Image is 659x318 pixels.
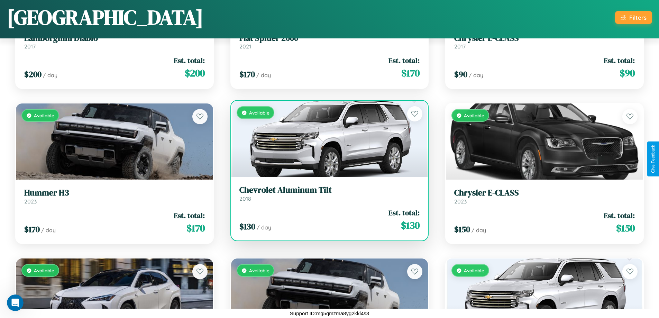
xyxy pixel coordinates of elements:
[186,221,205,235] span: $ 170
[249,267,269,273] span: Available
[24,188,205,198] h3: Hummer H3
[472,227,486,234] span: / day
[620,66,635,80] span: $ 90
[239,69,255,80] span: $ 170
[401,218,420,232] span: $ 130
[454,188,635,205] a: Chrysler E-CLASS2023
[174,55,205,65] span: Est. total:
[454,198,467,205] span: 2023
[7,3,203,31] h1: [GEOGRAPHIC_DATA]
[454,69,467,80] span: $ 90
[239,33,420,50] a: Fiat Spider 20002021
[388,208,420,218] span: Est. total:
[34,267,54,273] span: Available
[185,66,205,80] span: $ 200
[464,267,484,273] span: Available
[24,224,40,235] span: $ 170
[24,69,42,80] span: $ 200
[454,43,466,50] span: 2017
[7,294,24,311] iframe: Intercom live chat
[256,72,271,79] span: / day
[615,11,652,24] button: Filters
[41,227,56,234] span: / day
[604,55,635,65] span: Est. total:
[43,72,57,79] span: / day
[604,210,635,220] span: Est. total:
[239,43,251,50] span: 2021
[388,55,420,65] span: Est. total:
[454,188,635,198] h3: Chrysler E-CLASS
[469,72,483,79] span: / day
[34,112,54,118] span: Available
[629,14,647,21] div: Filters
[24,33,205,50] a: Lamborghini Diablo2017
[24,188,205,205] a: Hummer H32023
[239,221,255,232] span: $ 130
[290,309,369,318] p: Support ID: mg5qmzma8yg2kkl4s3
[174,210,205,220] span: Est. total:
[464,112,484,118] span: Available
[616,221,635,235] span: $ 150
[257,224,271,231] span: / day
[401,66,420,80] span: $ 170
[454,33,635,50] a: Chrysler E-CLASS2017
[239,195,251,202] span: 2018
[239,185,420,202] a: Chevrolet Aluminum Tilt2018
[24,198,37,205] span: 2023
[249,110,269,116] span: Available
[239,185,420,195] h3: Chevrolet Aluminum Tilt
[24,43,36,50] span: 2017
[454,224,470,235] span: $ 150
[651,145,656,173] div: Give Feedback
